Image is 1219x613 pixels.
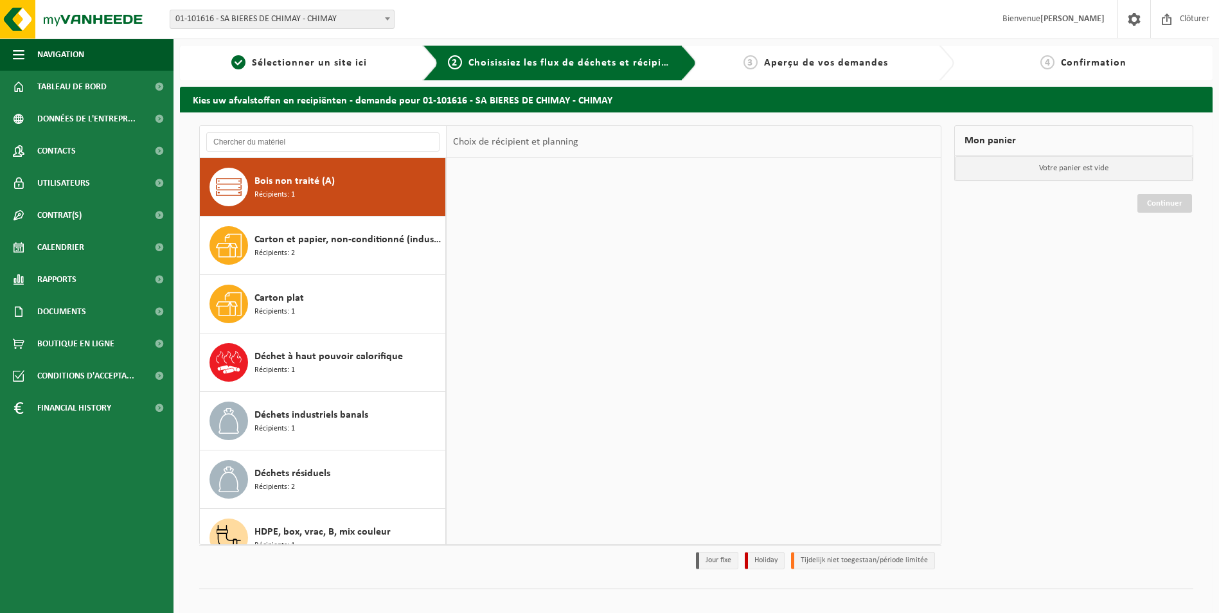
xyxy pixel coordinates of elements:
span: Carton plat [254,290,304,306]
strong: [PERSON_NAME] [1040,14,1105,24]
span: Récipients: 1 [254,306,295,318]
span: Choisissiez les flux de déchets et récipients [468,58,682,68]
span: Contacts [37,135,76,167]
span: Tableau de bord [37,71,107,103]
span: 2 [448,55,462,69]
button: HDPE, box, vrac, B, mix couleur Récipients: 1 [200,509,446,567]
span: Confirmation [1061,58,1126,68]
span: Aperçu de vos demandes [764,58,888,68]
button: Déchets industriels banals Récipients: 1 [200,392,446,450]
span: Rapports [37,263,76,296]
span: Calendrier [37,231,84,263]
button: Carton plat Récipients: 1 [200,275,446,333]
span: Navigation [37,39,84,71]
h2: Kies uw afvalstoffen en recipiënten - demande pour 01-101616 - SA BIERES DE CHIMAY - CHIMAY [180,87,1213,112]
a: 1Sélectionner un site ici [186,55,413,71]
li: Holiday [745,552,785,569]
span: Utilisateurs [37,167,90,199]
span: Déchets industriels banals [254,407,368,423]
li: Tijdelijk niet toegestaan/période limitée [791,552,935,569]
span: Récipients: 1 [254,423,295,435]
span: Récipients: 1 [254,189,295,201]
p: Votre panier est vide [955,156,1193,181]
span: Récipients: 1 [254,540,295,552]
span: Financial History [37,392,111,424]
span: Récipients: 2 [254,481,295,493]
span: Récipients: 2 [254,247,295,260]
span: 01-101616 - SA BIERES DE CHIMAY - CHIMAY [170,10,395,29]
button: Carton et papier, non-conditionné (industriel) Récipients: 2 [200,217,446,275]
button: Déchet à haut pouvoir calorifique Récipients: 1 [200,333,446,392]
span: Déchet à haut pouvoir calorifique [254,349,403,364]
span: HDPE, box, vrac, B, mix couleur [254,524,391,540]
span: Boutique en ligne [37,328,114,360]
span: Contrat(s) [37,199,82,231]
div: Mon panier [954,125,1193,156]
span: Documents [37,296,86,328]
a: Continuer [1137,194,1192,213]
span: 1 [231,55,245,69]
span: Bois non traité (A) [254,173,335,189]
button: Bois non traité (A) Récipients: 1 [200,158,446,217]
span: 01-101616 - SA BIERES DE CHIMAY - CHIMAY [170,10,394,28]
span: 4 [1040,55,1054,69]
button: Déchets résiduels Récipients: 2 [200,450,446,509]
li: Jour fixe [696,552,738,569]
span: 3 [743,55,758,69]
span: Récipients: 1 [254,364,295,377]
span: Données de l'entrepr... [37,103,136,135]
input: Chercher du matériel [206,132,440,152]
span: Carton et papier, non-conditionné (industriel) [254,232,442,247]
span: Déchets résiduels [254,466,330,481]
span: Conditions d'accepta... [37,360,134,392]
div: Choix de récipient et planning [447,126,585,158]
span: Sélectionner un site ici [252,58,367,68]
